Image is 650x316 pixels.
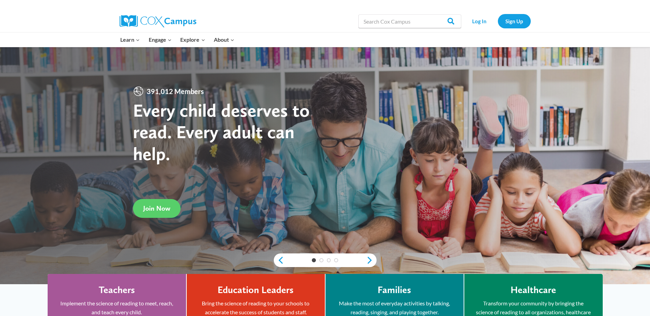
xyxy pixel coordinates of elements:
[99,284,135,296] h4: Teachers
[312,258,316,262] a: 1
[120,15,196,27] img: Cox Campus
[144,86,207,97] span: 391,012 Members
[133,199,181,218] a: Join Now
[274,256,284,264] a: previous
[149,35,172,44] span: Engage
[366,256,377,264] a: next
[378,284,411,296] h4: Families
[133,99,310,164] strong: Every child deserves to read. Every adult can help.
[327,258,331,262] a: 3
[511,284,556,296] h4: Healthcare
[120,35,140,44] span: Learn
[465,14,494,28] a: Log In
[465,14,531,28] nav: Secondary Navigation
[358,14,461,28] input: Search Cox Campus
[334,258,338,262] a: 4
[274,253,377,267] div: content slider buttons
[498,14,531,28] a: Sign Up
[319,258,323,262] a: 2
[143,204,170,212] span: Join Now
[214,35,234,44] span: About
[218,284,294,296] h4: Education Leaders
[116,32,239,47] nav: Primary Navigation
[180,35,205,44] span: Explore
